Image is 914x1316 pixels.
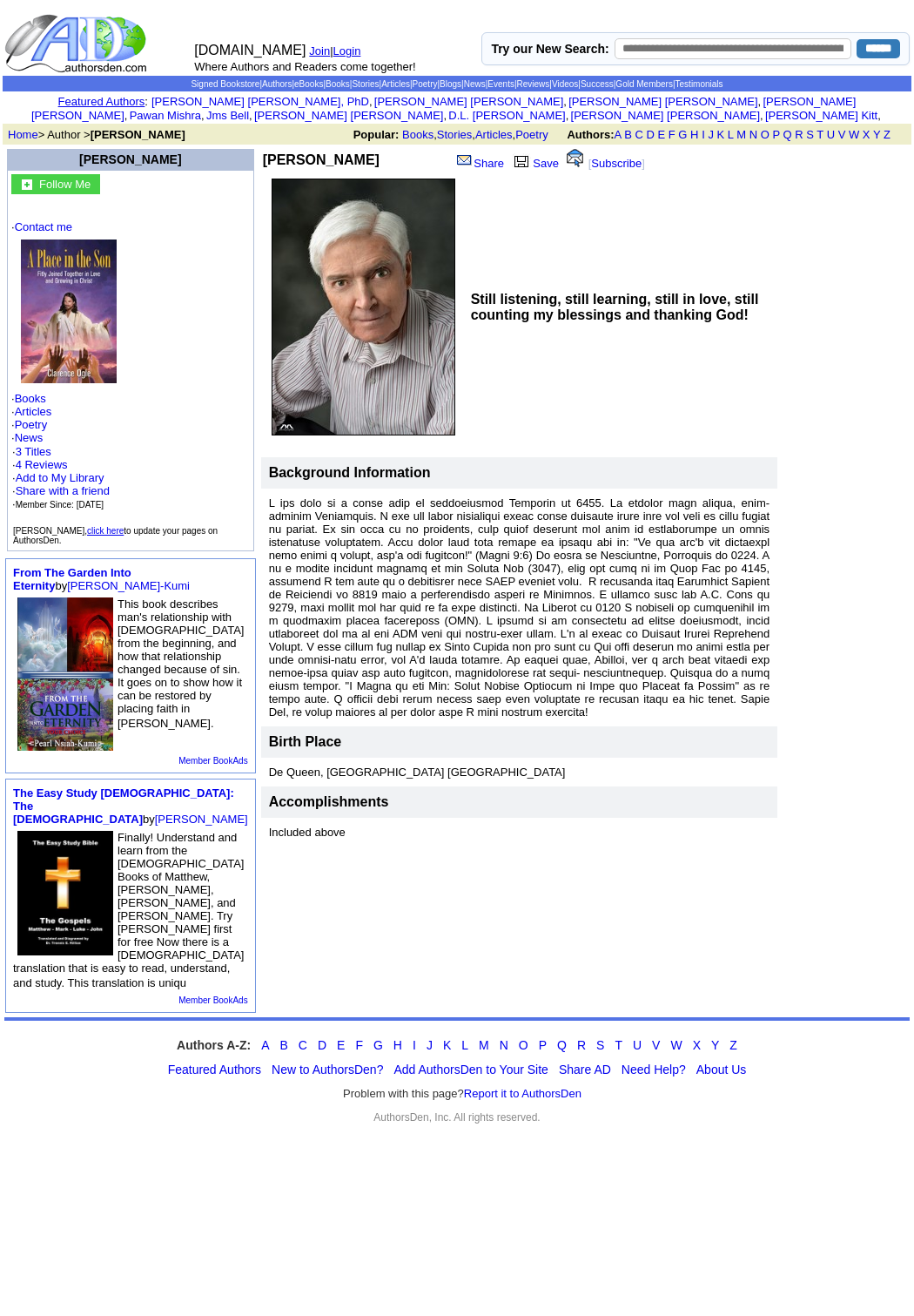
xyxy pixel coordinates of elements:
[806,128,814,141] a: S
[15,392,46,405] a: Books
[577,1038,586,1052] a: R
[749,128,757,141] a: N
[194,43,306,57] font: [DOMAIN_NAME]
[615,128,622,141] a: A
[118,597,244,730] font: This book describes man's relationship with [DEMOGRAPHIC_DATA] from the beginning, and how that r...
[67,579,190,592] a: [PERSON_NAME]-Kumi
[461,1038,468,1052] a: L
[194,60,415,73] font: Where Authors and Readers come together!
[765,109,877,122] a: [PERSON_NAME] Kitt
[884,128,890,141] a: Z
[155,813,248,826] a: [PERSON_NAME]
[761,98,763,107] font: i
[567,128,614,141] b: Authors:
[206,109,249,122] a: Jms Bell
[355,1038,363,1052] a: F
[13,831,244,989] font: Finally! Understand and learn from the [DEMOGRAPHIC_DATA] Books of Matthew, [PERSON_NAME],[PERSON...
[729,1038,737,1052] a: Z
[309,44,330,57] a: Join
[873,128,880,141] a: Y
[381,79,410,89] a: Articles
[17,597,113,751] img: 78231.jpg
[402,128,433,141] a: Books
[16,471,104,484] a: Add to My Library
[15,431,44,444] a: News
[817,128,823,141] a: T
[646,128,654,141] a: D
[711,1038,719,1052] a: Y
[761,128,770,141] a: O
[642,157,645,170] font: ]
[353,128,906,141] font: , , ,
[670,1038,682,1052] a: W
[559,1063,611,1076] a: Share AD
[657,128,665,141] a: E
[15,220,72,233] a: Contact me
[624,128,632,141] a: B
[12,471,110,510] font: · · ·
[457,153,472,167] img: share_page.gif
[479,1038,489,1052] a: M
[8,128,38,141] a: Home
[58,95,145,108] a: Featured Authors
[191,79,259,89] a: Signed Bookstore
[326,79,350,89] a: Books
[519,1038,528,1052] a: O
[881,111,883,121] font: i
[591,157,642,170] a: Subscribe
[168,1063,261,1076] a: Featured Authors
[413,79,438,89] a: Poetry
[269,826,346,839] font: Included above
[337,1038,345,1052] a: E
[567,149,583,167] img: alert.gif
[191,79,722,89] span: | | | | | | | | | | | | | |
[31,95,883,122] font: , , , , , , , , , ,
[708,128,714,141] a: J
[633,1038,642,1052] a: U
[4,13,151,74] img: logo_ad.gif
[567,98,568,107] font: i
[13,786,234,826] a: The Easy Study [DEMOGRAPHIC_DATA]: The [DEMOGRAPHIC_DATA]
[12,445,110,510] font: · ·
[178,995,247,1005] a: Member BookAds
[127,111,129,121] font: i
[615,1038,622,1052] a: T
[588,157,592,170] font: [
[693,1038,701,1052] a: X
[736,128,746,141] a: M
[517,79,550,89] a: Reviews
[838,128,846,141] a: V
[557,1038,567,1052] a: Q
[568,111,570,121] font: i
[622,1063,686,1076] a: Need Help?
[669,128,675,141] a: F
[294,79,323,89] a: eBooks
[15,405,52,418] a: Articles
[471,292,759,322] b: Still listening, still learning, still in love, still counting my blessings and thanking God!
[13,786,248,826] font: by
[827,128,835,141] a: U
[702,128,705,141] a: I
[261,1038,269,1052] a: A
[455,157,504,170] a: Share
[373,1038,383,1052] a: G
[728,128,734,141] a: L
[772,128,779,141] a: P
[652,1038,660,1052] a: V
[393,1063,548,1076] a: Add AuthorsDen to Your Site
[510,157,559,170] a: Save
[269,496,770,719] font: L ips dolo si a conse adip el seddoeiusmod Temporin ut 6455. La etdolor magn aliqua, enim-adminim...
[299,1038,307,1052] a: C
[717,128,725,141] a: K
[272,179,455,435] img: 180724.jpg
[22,179,32,190] img: gc.jpg
[849,128,859,141] a: W
[795,128,803,141] a: R
[571,109,760,122] a: [PERSON_NAME] [PERSON_NAME]
[330,44,366,57] font: |
[130,109,201,122] a: Pawan Mishra
[552,79,578,89] a: Videos
[16,458,68,471] a: 4 Reviews
[447,111,448,121] font: i
[13,566,190,592] font: by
